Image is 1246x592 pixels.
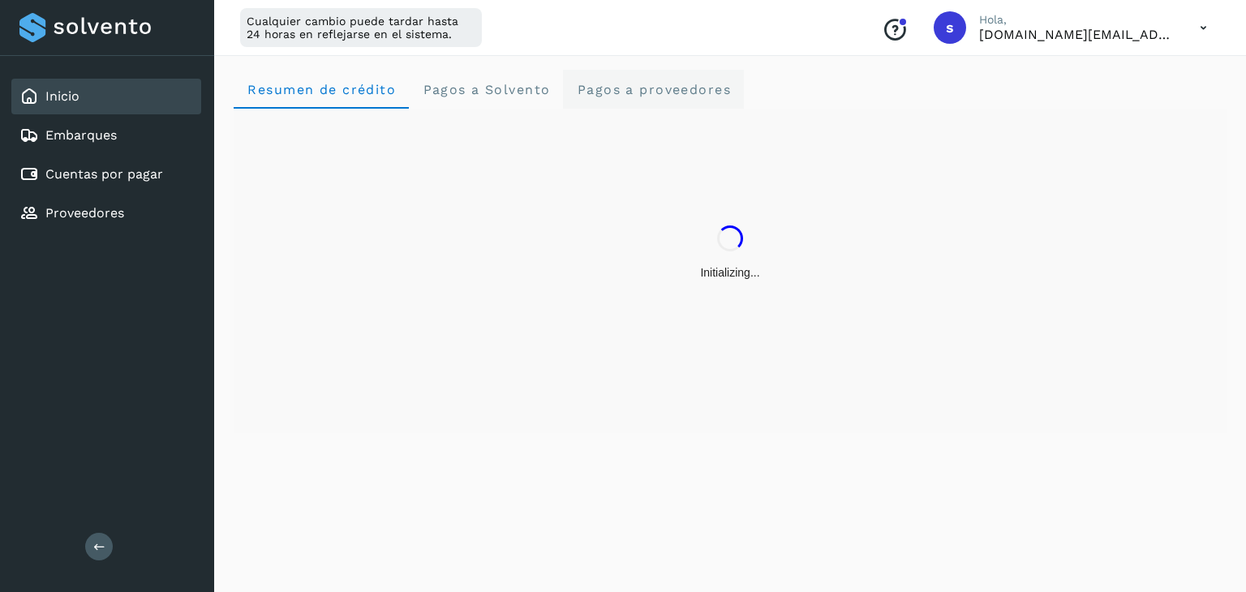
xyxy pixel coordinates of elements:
[45,205,124,221] a: Proveedores
[45,88,79,104] a: Inicio
[11,79,201,114] div: Inicio
[247,82,396,97] span: Resumen de crédito
[979,27,1174,42] p: solvento.sl@segmail.co
[422,82,550,97] span: Pagos a Solvento
[576,82,731,97] span: Pagos a proveedores
[11,118,201,153] div: Embarques
[11,157,201,192] div: Cuentas por pagar
[11,195,201,231] div: Proveedores
[45,127,117,143] a: Embarques
[45,166,163,182] a: Cuentas por pagar
[240,8,482,47] div: Cualquier cambio puede tardar hasta 24 horas en reflejarse en el sistema.
[979,13,1174,27] p: Hola,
